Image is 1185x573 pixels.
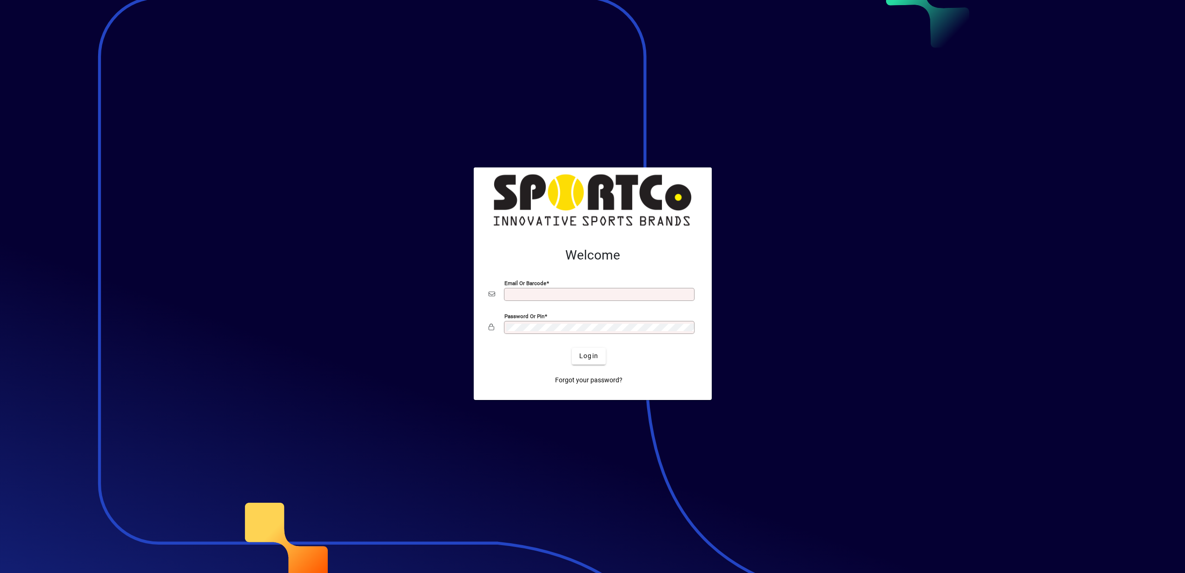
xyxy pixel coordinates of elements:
[572,348,606,365] button: Login
[504,313,544,319] mat-label: Password or Pin
[551,372,626,389] a: Forgot your password?
[555,375,622,385] span: Forgot your password?
[579,351,598,361] span: Login
[504,280,546,286] mat-label: Email or Barcode
[489,247,697,263] h2: Welcome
